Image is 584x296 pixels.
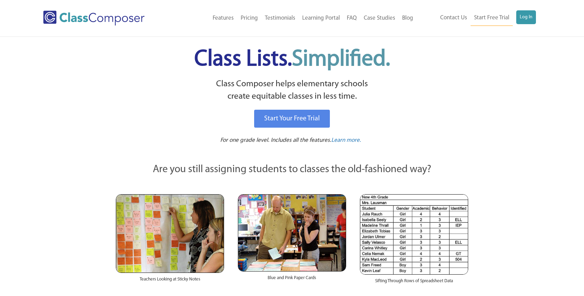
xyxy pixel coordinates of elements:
[209,11,237,26] a: Features
[237,11,261,26] a: Pricing
[115,78,470,103] p: Class Composer helps elementary schools create equitable classes in less time.
[261,11,299,26] a: Testimonials
[516,10,536,24] a: Log In
[194,48,390,71] span: Class Lists.
[360,11,399,26] a: Case Studies
[331,136,361,145] a: Learn more.
[399,11,417,26] a: Blog
[254,110,330,128] a: Start Your Free Trial
[437,10,471,26] a: Contact Us
[238,272,346,288] div: Blue and Pink Paper Cards
[292,48,390,71] span: Simplified.
[360,275,468,291] div: Sifting Through Rows of Spreadsheet Data
[116,273,224,289] div: Teachers Looking at Sticky Notes
[173,11,417,26] nav: Header Menu
[264,115,320,122] span: Start Your Free Trial
[116,162,469,177] p: Are you still assigning students to classes the old-fashioned way?
[116,194,224,273] img: Teachers Looking at Sticky Notes
[360,194,468,275] img: Spreadsheets
[238,194,346,271] img: Blue and Pink Paper Cards
[471,10,513,26] a: Start Free Trial
[220,137,331,143] span: For one grade level. Includes all the features.
[299,11,343,26] a: Learning Portal
[43,11,145,26] img: Class Composer
[331,137,361,143] span: Learn more.
[417,10,536,26] nav: Header Menu
[343,11,360,26] a: FAQ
